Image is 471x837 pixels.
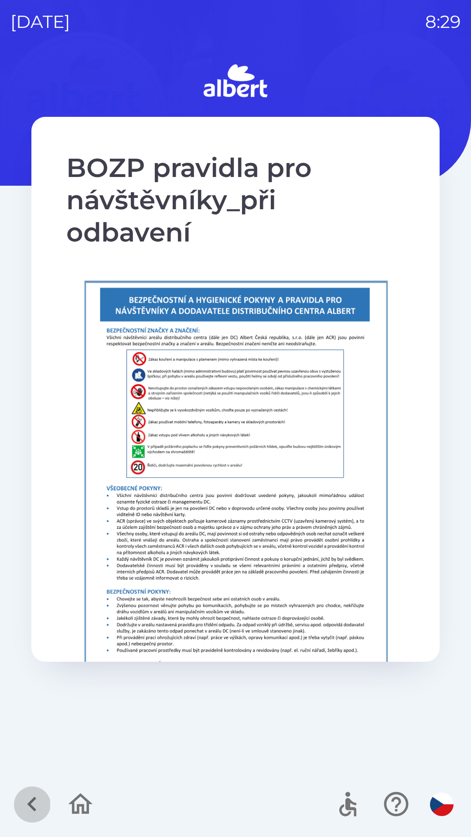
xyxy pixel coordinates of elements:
[66,152,405,248] h2: BOZP pravidla pro návštěvníky_při odbavení
[430,793,454,816] img: cs flag
[10,9,70,35] p: [DATE]
[31,61,440,103] img: Logo
[66,266,405,744] img: L1gpa5zfQioBGF9uKmzFAIKAYWAQkAhoBBQCCgEFAIbEgGVIGzI26ouSiGgEFAIKAQUAgoBhYBCQCGwPgRUgrA+3NRZCgGFgE...
[425,9,461,35] p: 8:29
